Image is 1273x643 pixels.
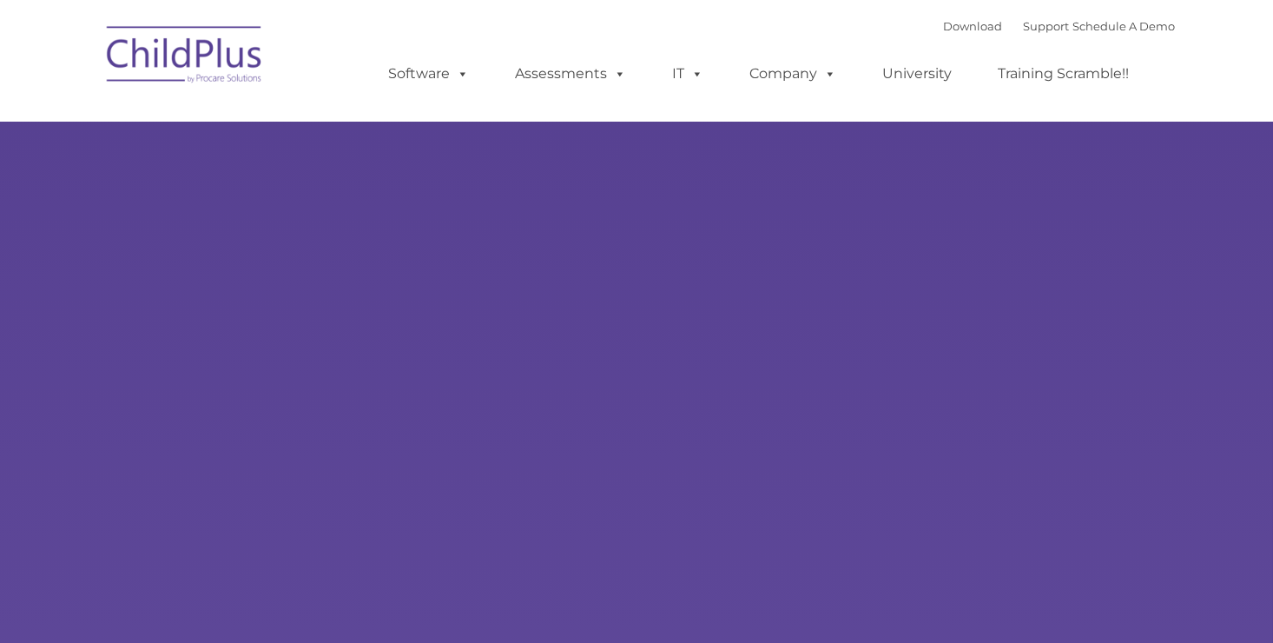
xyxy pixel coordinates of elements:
a: Assessments [498,56,643,91]
a: University [865,56,969,91]
a: Download [943,19,1002,33]
a: Company [732,56,854,91]
a: Support [1023,19,1069,33]
a: IT [655,56,721,91]
a: Training Scramble!! [980,56,1146,91]
a: Software [371,56,486,91]
img: ChildPlus by Procare Solutions [98,14,272,101]
font: | [943,19,1175,33]
a: Schedule A Demo [1072,19,1175,33]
